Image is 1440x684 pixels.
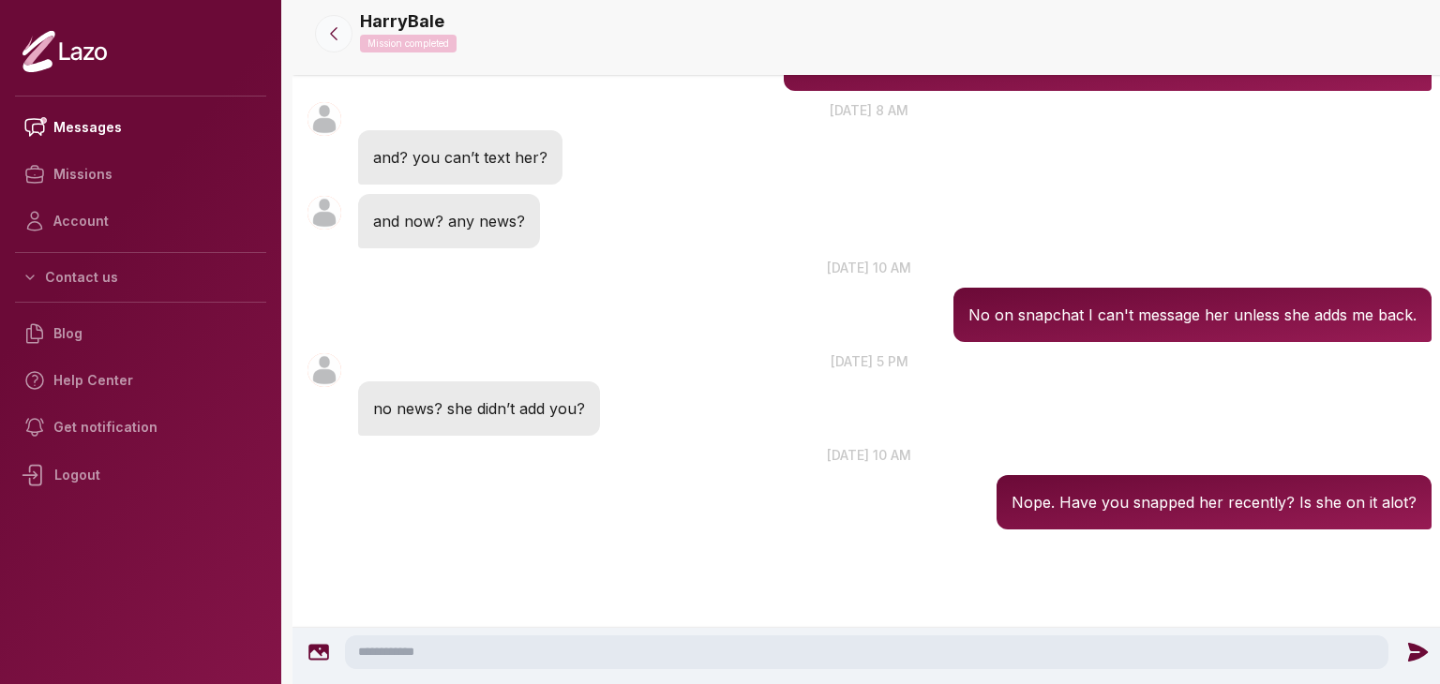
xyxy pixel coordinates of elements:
[968,303,1417,327] p: No on snapchat I can't message her unless she adds me back.
[360,8,444,35] p: HarryBale
[15,260,266,294] button: Contact us
[373,209,525,233] p: and now? any news?
[307,196,341,230] img: User avatar
[15,198,266,245] a: Account
[1012,490,1417,514] p: Nope. Have you snapped her recently? Is she on it alot?
[15,404,266,451] a: Get notification
[15,104,266,151] a: Messages
[373,396,585,421] p: no news? she didn’t add you?
[373,145,547,170] p: and? you can’t text her?
[15,451,266,499] div: Logout
[15,357,266,404] a: Help Center
[15,310,266,357] a: Blog
[360,35,457,52] p: Mission completed
[15,151,266,198] a: Missions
